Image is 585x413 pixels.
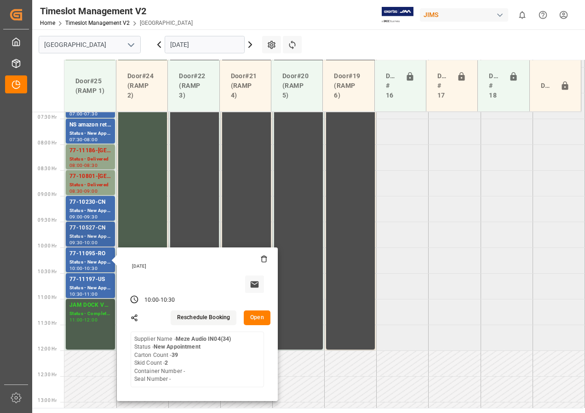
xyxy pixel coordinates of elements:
div: 10:00 [69,266,83,270]
div: - [83,215,84,219]
div: 10:30 [161,296,175,304]
div: 08:00 [69,163,83,167]
span: 09:00 Hr [38,192,57,197]
span: 08:00 Hr [38,140,57,145]
span: 12:00 Hr [38,346,57,351]
div: 12:00 [84,318,97,322]
div: 10:00 [84,241,97,245]
div: Status - New Appointment [69,284,111,292]
b: 39 [172,352,178,358]
span: 11:00 Hr [38,295,57,300]
input: Type to search/select [39,36,141,53]
div: 77-10230-CN [69,198,111,207]
div: Timeslot Management V2 [40,4,193,18]
div: Doors # 18 [485,68,505,104]
div: [DATE] [129,263,268,270]
div: Status - Delivered [69,181,111,189]
span: 07:30 Hr [38,115,57,120]
b: 2 [165,360,168,366]
div: - [159,296,160,304]
div: 07:30 [69,138,83,142]
div: Door#21 (RAMP 4) [227,68,264,104]
div: 09:00 [69,215,83,219]
span: 08:30 Hr [38,166,57,171]
div: 09:30 [84,215,97,219]
div: - [83,292,84,296]
div: Door#20 (RAMP 5) [279,68,315,104]
div: JIMS [420,8,508,22]
a: Home [40,20,55,26]
div: 07:00 [69,112,83,116]
button: open menu [124,38,138,52]
button: Open [244,310,270,325]
button: Reschedule Booking [171,310,236,325]
span: 10:30 Hr [38,269,57,274]
div: - [83,189,84,193]
div: - [83,241,84,245]
div: 10:00 [144,296,159,304]
div: 09:00 [84,189,97,193]
div: Door#19 (RAMP 6) [330,68,367,104]
input: DD-MM-YYYY [165,36,245,53]
a: Timeslot Management V2 [65,20,130,26]
div: 08:30 [69,189,83,193]
span: 09:30 Hr [38,218,57,223]
div: 11:00 [69,318,83,322]
div: - [83,112,84,116]
div: - [83,163,84,167]
div: Status - New Appointment [69,233,111,241]
div: 10:30 [69,292,83,296]
div: 11:00 [84,292,97,296]
div: Door#23 [537,77,556,95]
div: Door#25 (RAMP 1) [72,73,109,99]
div: 77-11095-RO [69,249,111,258]
div: Door#22 (RAMP 3) [175,68,212,104]
div: - [83,138,84,142]
div: Status - New Appointment [69,130,111,138]
div: 77-11186-[GEOGRAPHIC_DATA] [69,146,111,155]
button: show 0 new notifications [512,5,533,25]
div: Supplier Name - Status - Carton Count - Skid Count - Container Number - Seal Number - [134,335,231,384]
div: - [83,318,84,322]
div: Status - Completed [69,310,111,318]
span: 12:30 Hr [38,372,57,377]
div: NS amazon returns [69,120,111,130]
div: 77-11197-US [69,275,111,284]
button: JIMS [420,6,512,23]
b: Meze Audio IN04(34) [176,336,231,342]
div: 09:30 [69,241,83,245]
button: Help Center [533,5,553,25]
div: Status - New Appointment [69,207,111,215]
span: 13:00 Hr [38,398,57,403]
span: 11:30 Hr [38,321,57,326]
div: Door#24 (RAMP 2) [124,68,160,104]
div: 08:30 [84,163,97,167]
div: - [83,266,84,270]
div: Status - Delivered [69,155,111,163]
div: 77-10527-CN [69,224,111,233]
div: 10:30 [84,266,97,270]
div: 08:00 [84,138,97,142]
div: 07:30 [84,112,97,116]
div: 77-10801-[GEOGRAPHIC_DATA] [69,172,111,181]
div: Status - New Appointment [69,258,111,266]
span: 10:00 Hr [38,243,57,248]
img: Exertis%20JAM%20-%20Email%20Logo.jpg_1722504956.jpg [382,7,413,23]
div: Doors # 16 [382,68,401,104]
div: Doors # 17 [434,68,453,104]
div: JAM DOCK VOLUME CONTROL [69,301,111,310]
b: New Appointment [154,344,201,350]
